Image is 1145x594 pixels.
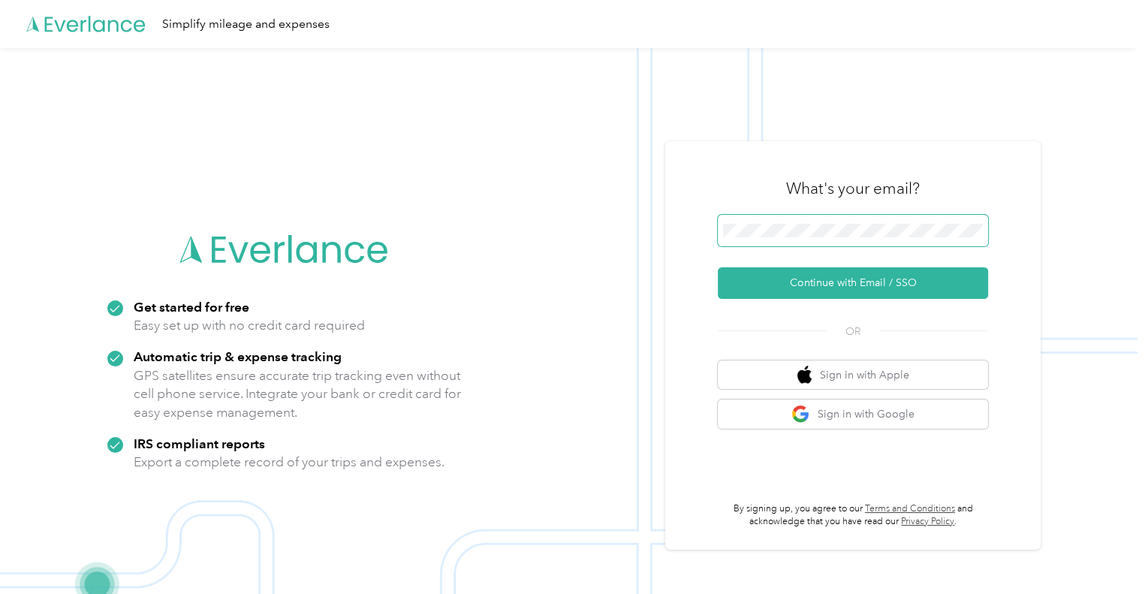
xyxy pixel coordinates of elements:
[718,360,988,390] button: apple logoSign in with Apple
[134,299,249,315] strong: Get started for free
[134,366,462,422] p: GPS satellites ensure accurate trip tracking even without cell phone service. Integrate your bank...
[901,516,954,527] a: Privacy Policy
[718,400,988,429] button: google logoSign in with Google
[134,348,342,364] strong: Automatic trip & expense tracking
[791,405,810,424] img: google logo
[827,324,879,339] span: OR
[134,436,265,451] strong: IRS compliant reports
[718,502,988,529] p: By signing up, you agree to our and acknowledge that you have read our .
[134,316,365,335] p: Easy set up with no credit card required
[797,366,812,384] img: apple logo
[162,15,330,34] div: Simplify mileage and expenses
[865,503,955,514] a: Terms and Conditions
[134,453,444,472] p: Export a complete record of your trips and expenses.
[718,267,988,299] button: Continue with Email / SSO
[786,178,920,199] h3: What's your email?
